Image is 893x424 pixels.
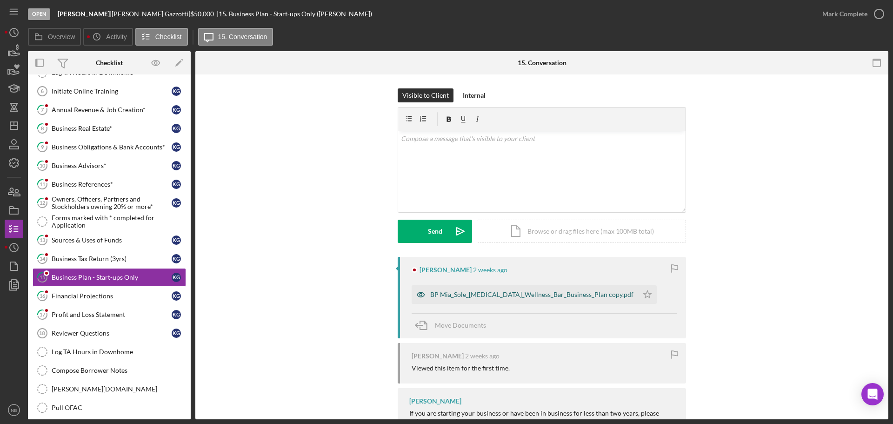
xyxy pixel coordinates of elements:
[52,143,172,151] div: Business Obligations & Bank Accounts*
[106,33,127,40] label: Activity
[41,125,44,131] tspan: 8
[33,212,186,231] a: Forms marked with * completed for Application
[172,105,181,114] div: K G
[33,361,186,380] a: Compose Borrower Notes
[172,161,181,170] div: K G
[48,33,75,40] label: Overview
[52,195,172,210] div: Owners, Officers, Partners and Stockholders owning 20% or more*
[28,28,81,46] button: Overview
[33,101,186,119] a: 7Annual Revenue & Job Creation*KG
[83,28,133,46] button: Activity
[52,385,186,393] div: [PERSON_NAME][DOMAIN_NAME]
[39,330,45,336] tspan: 18
[435,321,486,329] span: Move Documents
[430,291,633,298] div: BP Mia_Sole_[MEDICAL_DATA]_Wellness_Bar_Business_Plan copy.pdf
[813,5,888,23] button: Mark Complete
[52,162,172,169] div: Business Advisors*
[458,88,490,102] button: Internal
[33,268,186,287] a: 15Business Plan - Start-ups OnlyKG
[41,144,44,150] tspan: 9
[172,254,181,263] div: K G
[473,266,507,274] time: 2025-09-03 15:56
[52,236,172,244] div: Sources & Uses of Funds
[52,311,172,318] div: Profit and Loss Statement
[398,88,453,102] button: Visible to Client
[172,236,181,245] div: K G
[28,8,50,20] div: Open
[172,329,181,338] div: K G
[52,255,172,262] div: Business Tax Return (3yrs)
[33,82,186,101] a: 6Initiate Online TrainingKG
[41,107,44,113] tspan: 7
[58,10,112,18] div: |
[172,291,181,301] div: K G
[40,162,46,168] tspan: 10
[58,10,110,18] b: [PERSON_NAME]
[190,10,214,18] span: $50,000
[33,305,186,324] a: 17Profit and Loss StatementKG
[412,364,510,372] div: Viewed this item for the first time.
[861,383,884,405] div: Open Intercom Messenger
[41,88,44,94] tspan: 6
[172,87,181,96] div: K G
[52,292,172,300] div: Financial Projections
[112,10,190,18] div: [PERSON_NAME] Gazzotti |
[40,200,45,206] tspan: 12
[52,404,186,411] div: Pull OFAC
[52,330,172,337] div: Reviewer Questions
[33,156,186,175] a: 10Business Advisors*KG
[52,181,172,188] div: Business References*
[96,59,123,67] div: Checklist
[33,175,186,194] a: 11Business References*KG
[33,398,186,417] a: Pull OFAC
[52,348,186,356] div: Log TA Hours in Downhome
[172,124,181,133] div: K G
[52,125,172,132] div: Business Real Estate*
[217,10,372,18] div: | 15. Business Plan - Start-ups Only ([PERSON_NAME])
[428,220,442,243] div: Send
[155,33,182,40] label: Checklist
[40,237,45,243] tspan: 13
[398,220,472,243] button: Send
[402,88,449,102] div: Visible to Client
[33,343,186,361] a: Log TA Hours in Downhome
[822,5,867,23] div: Mark Complete
[52,106,172,114] div: Annual Revenue & Job Creation*
[409,397,461,405] div: [PERSON_NAME]
[412,314,495,337] button: Move Documents
[33,119,186,138] a: 8Business Real Estate*KG
[172,142,181,152] div: K G
[40,293,46,299] tspan: 16
[11,408,17,413] text: NB
[465,352,500,360] time: 2025-09-03 15:55
[518,59,566,67] div: 15. Conversation
[172,273,181,282] div: K G
[218,33,267,40] label: 15. Conversation
[33,138,186,156] a: 9Business Obligations & Bank Accounts*KG
[5,401,23,419] button: NB
[420,266,472,274] div: [PERSON_NAME]
[40,274,45,280] tspan: 15
[40,256,46,262] tspan: 14
[52,87,172,95] div: Initiate Online Training
[33,324,186,343] a: 18Reviewer QuestionsKG
[52,274,172,281] div: Business Plan - Start-ups Only
[33,231,186,249] a: 13Sources & Uses of FundsKG
[33,249,186,268] a: 14Business Tax Return (3yrs)KG
[135,28,188,46] button: Checklist
[33,380,186,398] a: [PERSON_NAME][DOMAIN_NAME]
[40,181,45,187] tspan: 11
[52,367,186,374] div: Compose Borrower Notes
[412,285,657,304] button: BP Mia_Sole_[MEDICAL_DATA]_Wellness_Bar_Business_Plan copy.pdf
[412,352,464,360] div: [PERSON_NAME]
[463,88,486,102] div: Internal
[172,198,181,208] div: K G
[33,287,186,305] a: 16Financial ProjectionsKG
[52,214,186,229] div: Forms marked with * completed for Application
[172,310,181,319] div: K G
[40,311,46,317] tspan: 17
[198,28,273,46] button: 15. Conversation
[172,180,181,189] div: K G
[33,194,186,212] a: 12Owners, Officers, Partners and Stockholders owning 20% or more*KG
